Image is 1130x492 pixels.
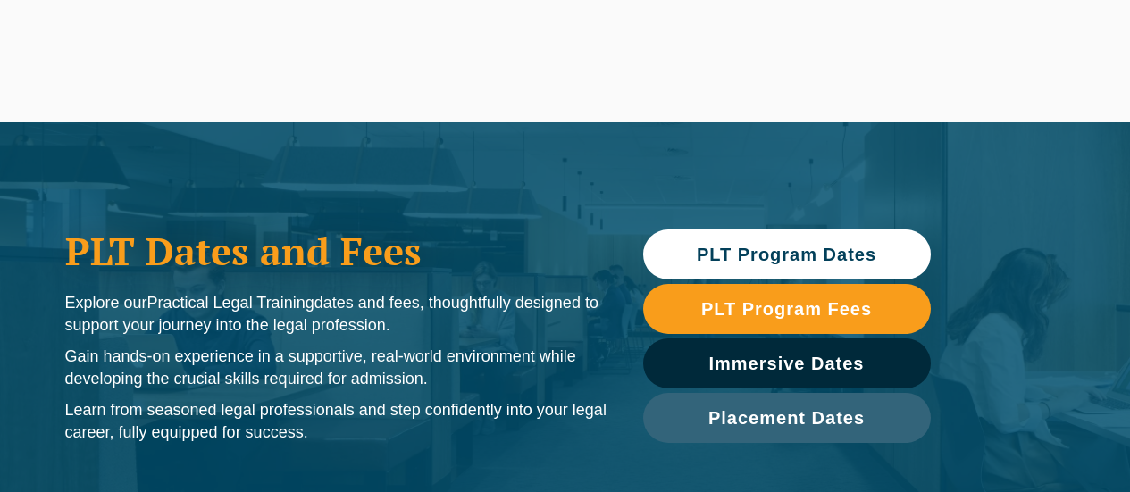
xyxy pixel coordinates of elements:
h1: PLT Dates and Fees [65,229,607,273]
span: Placement Dates [708,409,865,427]
span: PLT Program Fees [701,300,872,318]
a: PLT Program Fees [643,284,931,334]
span: Immersive Dates [709,354,865,372]
span: Practical Legal Training [147,294,314,312]
p: Learn from seasoned legal professionals and step confidently into your legal career, fully equipp... [65,399,607,444]
a: Placement Dates [643,393,931,443]
p: Explore our dates and fees, thoughtfully designed to support your journey into the legal profession. [65,292,607,337]
p: Gain hands-on experience in a supportive, real-world environment while developing the crucial ski... [65,346,607,390]
span: PLT Program Dates [697,246,876,263]
a: PLT Program Dates [643,229,931,279]
a: Immersive Dates [643,338,931,388]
